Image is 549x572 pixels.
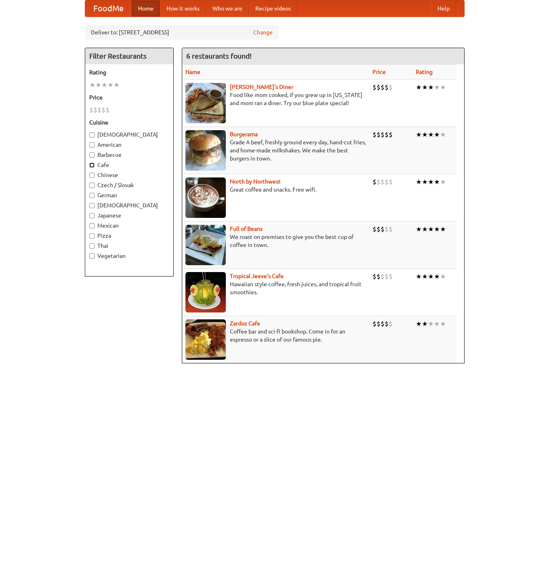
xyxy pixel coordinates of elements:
[422,272,428,281] li: ★
[95,80,101,89] li: ★
[89,181,169,189] label: Czech / Slovak
[85,0,132,17] a: FoodMe
[416,130,422,139] li: ★
[89,132,95,137] input: [DEMOGRAPHIC_DATA]
[440,177,446,186] li: ★
[372,177,377,186] li: $
[377,177,381,186] li: $
[416,319,422,328] li: ★
[372,130,377,139] li: $
[416,69,433,75] a: Rating
[377,272,381,281] li: $
[89,106,93,114] li: $
[428,319,434,328] li: ★
[185,130,226,171] img: burgerama.jpg
[428,130,434,139] li: ★
[377,225,381,234] li: $
[114,80,120,89] li: ★
[89,223,95,228] input: Mexican
[101,106,105,114] li: $
[416,83,422,92] li: ★
[89,193,95,198] input: German
[93,106,97,114] li: $
[230,320,260,327] a: Zardoz Cafe
[440,130,446,139] li: ★
[381,130,385,139] li: $
[440,83,446,92] li: ★
[89,171,169,179] label: Chinese
[97,106,101,114] li: $
[372,272,377,281] li: $
[381,225,385,234] li: $
[185,280,366,296] p: Hawaiian style coffee, fresh juices, and tropical fruit smoothies.
[389,177,393,186] li: $
[230,178,281,185] a: North by Northwest
[89,232,169,240] label: Pizza
[381,319,385,328] li: $
[440,319,446,328] li: ★
[428,83,434,92] li: ★
[185,83,226,123] img: sallys.jpg
[89,142,95,148] input: American
[185,186,366,194] p: Great coffee and snacks. Free wifi.
[422,83,428,92] li: ★
[186,52,252,60] ng-pluralize: 6 restaurants found!
[377,319,381,328] li: $
[185,233,366,249] p: We roast on premises to give you the best cup of coffee in town.
[422,319,428,328] li: ★
[253,28,273,36] a: Change
[230,226,263,232] b: Full of Beans
[89,173,95,178] input: Chinese
[132,0,160,17] a: Home
[385,83,389,92] li: $
[422,225,428,234] li: ★
[89,80,95,89] li: ★
[185,69,200,75] a: Name
[381,272,385,281] li: $
[372,83,377,92] li: $
[431,0,456,17] a: Help
[185,272,226,312] img: jeeves.jpg
[89,252,169,260] label: Vegetarian
[434,83,440,92] li: ★
[185,91,366,107] p: Food like mom cooked, if you grew up in [US_STATE] and mom ran a diner. Try our blue plate special!
[416,225,422,234] li: ★
[434,130,440,139] li: ★
[89,222,169,230] label: Mexican
[89,163,95,168] input: Cafe
[385,319,389,328] li: $
[389,225,393,234] li: $
[381,83,385,92] li: $
[385,225,389,234] li: $
[230,131,258,137] a: Burgerama
[389,319,393,328] li: $
[428,177,434,186] li: ★
[89,161,169,169] label: Cafe
[185,225,226,265] img: beans.jpg
[89,213,95,218] input: Japanese
[434,319,440,328] li: ★
[440,225,446,234] li: ★
[230,84,293,90] a: [PERSON_NAME]'s Diner
[428,225,434,234] li: ★
[89,151,169,159] label: Barbecue
[89,183,95,188] input: Czech / Slovak
[185,319,226,360] img: zardoz.jpg
[160,0,206,17] a: How it works
[385,272,389,281] li: $
[185,327,366,344] p: Coffee bar and sci-fi bookshop. Come in for an espresso or a slice of our famous pie.
[89,141,169,149] label: American
[422,177,428,186] li: ★
[89,253,95,259] input: Vegetarian
[89,131,169,139] label: [DEMOGRAPHIC_DATA]
[89,152,95,158] input: Barbecue
[85,25,279,40] div: Deliver to: [STREET_ADDRESS]
[89,203,95,208] input: [DEMOGRAPHIC_DATA]
[206,0,249,17] a: Who we are
[249,0,297,17] a: Recipe videos
[440,272,446,281] li: ★
[185,138,366,163] p: Grade A beef, freshly ground every day, hand-cut fries, and home-made milkshakes. We make the bes...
